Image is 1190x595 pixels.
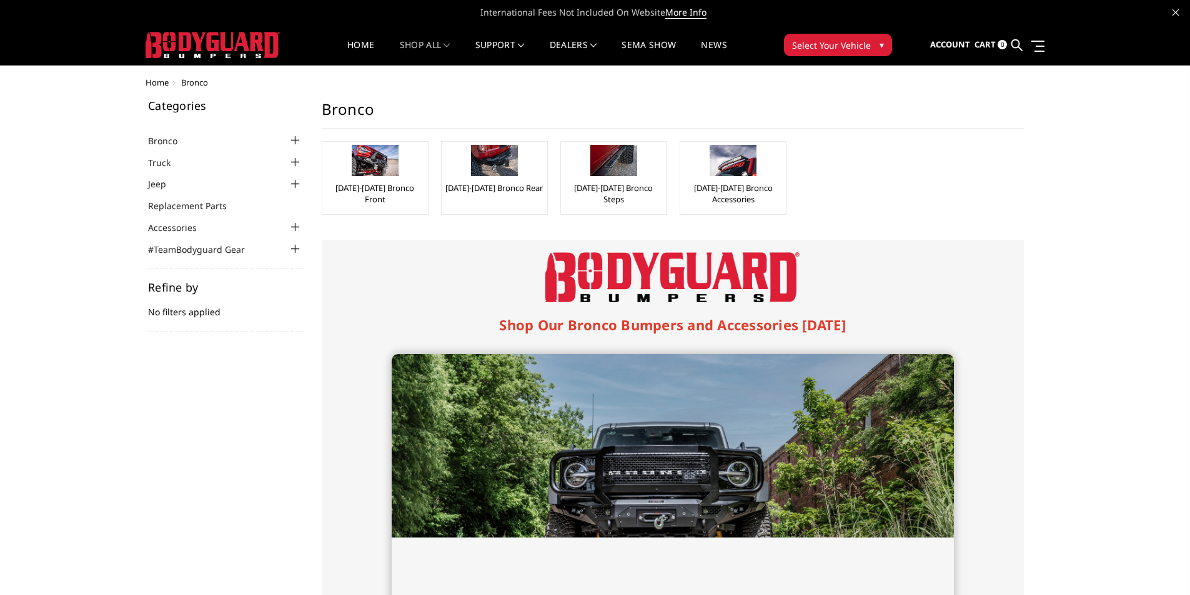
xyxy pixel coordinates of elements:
img: Bodyguard Bumpers Logo [545,252,800,302]
span: 0 [998,40,1007,49]
h5: Categories [148,100,303,111]
a: Home [347,41,374,65]
a: [DATE]-[DATE] Bronco Steps [564,182,663,205]
a: Cart 0 [974,28,1007,62]
a: Support [475,41,525,65]
a: More Info [665,6,707,19]
a: #TeamBodyguard Gear [148,243,260,256]
div: No filters applied [148,282,303,332]
a: Account [930,28,970,62]
h1: Bronco [322,100,1024,129]
a: SEMA Show [622,41,676,65]
a: News [701,41,726,65]
a: Dealers [550,41,597,65]
a: [DATE]-[DATE] Bronco Front [325,182,425,205]
a: Jeep [148,177,182,190]
a: Home [146,77,169,88]
a: [DATE]-[DATE] Bronco Rear [445,182,543,194]
a: Replacement Parts [148,199,242,212]
span: Cart [974,39,996,50]
a: Truck [148,156,186,169]
a: Accessories [148,221,212,234]
img: BODYGUARD BUMPERS [146,32,280,58]
button: Select Your Vehicle [784,34,892,56]
span: Account [930,39,970,50]
span: Bronco [181,77,208,88]
a: shop all [400,41,450,65]
span: ▾ [880,38,884,51]
h1: Shop Our Bronco Bumpers and Accessories [DATE] [392,315,954,335]
h5: Refine by [148,282,303,293]
span: Select Your Vehicle [792,39,871,52]
a: [DATE]-[DATE] Bronco Accessories [683,182,783,205]
a: Bronco [148,134,193,147]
